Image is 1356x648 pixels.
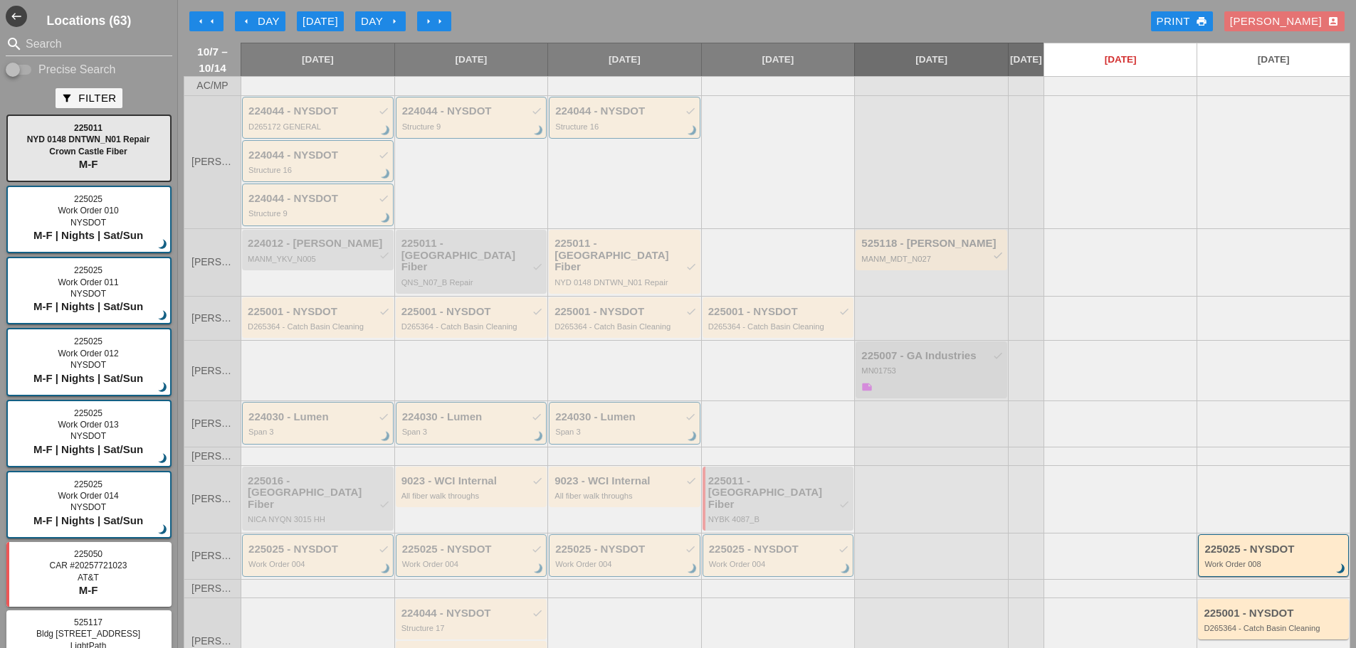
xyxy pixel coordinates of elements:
[555,411,696,423] div: 224030 - Lumen
[402,122,543,131] div: Structure 9
[38,63,116,77] label: Precise Search
[838,543,849,555] i: check
[248,122,389,131] div: D265172 GENERAL
[1204,560,1345,568] div: Work Order 008
[378,211,394,226] i: brightness_3
[1204,607,1345,620] div: 225001 - NYSDOT
[196,80,228,91] span: AC/MP
[6,61,172,78] div: Enable Precise search to match search terms exactly.
[401,624,544,632] div: Structure 17
[33,514,143,526] span: M-F | Nights | Sat/Sun
[79,584,98,596] span: M-F
[378,123,394,139] i: brightness_3
[191,494,233,504] span: [PERSON_NAME]
[248,238,390,250] div: 224012 - [PERSON_NAME]
[248,322,390,331] div: D265364 - Catch Basin Cleaning
[191,43,233,76] span: 10/7 – 10/14
[191,551,233,561] span: [PERSON_NAME]
[378,543,389,555] i: check
[74,549,103,559] span: 225050
[532,475,543,487] i: check
[1009,43,1044,76] a: [DATE]
[685,411,696,423] i: check
[191,636,233,647] span: [PERSON_NAME]
[555,492,697,500] div: All fiber walk throughs
[1204,624,1345,632] div: D265364 - Catch Basin Cleaning
[555,543,696,556] div: 225025 - NYSDOT
[191,583,233,594] span: [PERSON_NAME]
[839,306,850,317] i: check
[74,194,103,204] span: 225025
[531,429,547,445] i: brightness_3
[555,105,696,117] div: 224044 - NYSDOT
[191,156,233,167] span: [PERSON_NAME]
[548,43,701,76] a: [DATE]
[1151,11,1213,31] a: Print
[531,543,542,555] i: check
[555,306,697,318] div: 225001 - NYSDOT
[378,411,389,423] i: check
[708,475,851,511] div: 225011 - [GEOGRAPHIC_DATA] Fiber
[402,411,543,423] div: 224030 - Lumen
[378,149,389,161] i: check
[1224,11,1345,31] button: [PERSON_NAME]
[401,238,544,273] div: 225011 - [GEOGRAPHIC_DATA] Fiber
[861,238,1004,250] div: 525118 - [PERSON_NAME]
[555,238,697,273] div: 225011 - [GEOGRAPHIC_DATA] Fiber
[417,11,451,31] button: Move Ahead 1 Week
[1230,14,1339,30] div: [PERSON_NAME]
[685,105,696,117] i: check
[555,278,697,287] div: NYD 0148 DNTWN_N01 Repair
[1333,561,1349,577] i: brightness_3
[58,491,118,501] span: Work Order 014
[191,257,233,267] span: [PERSON_NAME]
[1196,16,1207,27] i: print
[195,16,206,27] i: arrow_left
[531,411,542,423] i: check
[191,451,233,462] span: [PERSON_NAME]
[155,308,171,324] i: brightness_3
[861,350,1004,362] div: 225007 - GA Industries
[355,11,406,31] button: Day
[401,475,544,487] div: 9023 - WCI Internal
[74,617,103,627] span: 525117
[861,381,873,393] i: note
[70,502,106,512] span: NYSDOT
[1157,14,1207,30] div: Print
[401,278,544,287] div: QNS_N07_B Repair
[248,166,389,174] div: Structure 16
[401,607,544,620] div: 224044 - NYSDOT
[50,561,127,570] span: CAR #20257721023
[78,573,99,583] span: AT&T
[555,427,696,436] div: Span 3
[685,475,697,487] i: check
[378,429,394,445] i: brightness_3
[248,149,389,161] div: 224044 - NYSDOT
[555,322,697,331] div: D265364 - Catch Basin Cleaning
[861,366,1004,375] div: MN01753
[74,479,103,489] span: 225025
[74,336,103,346] span: 225025
[402,560,543,568] div: Work Order 004
[423,16,434,27] i: arrow_right
[248,306,390,318] div: 225001 - NYSDOT
[58,277,118,287] span: Work Order 011
[708,306,851,318] div: 225001 - NYSDOT
[855,43,1008,76] a: [DATE]
[155,380,171,395] i: brightness_3
[402,427,543,436] div: Span 3
[378,561,394,577] i: brightness_3
[248,411,389,423] div: 224030 - Lumen
[189,11,224,31] button: Move Back 1 Week
[58,420,118,430] span: Work Order 013
[33,372,143,384] span: M-F | Nights | Sat/Sun
[401,492,544,500] div: All fiber walk throughs
[434,16,446,27] i: arrow_right
[992,250,1004,261] i: check
[839,499,850,510] i: check
[685,543,696,555] i: check
[74,408,103,418] span: 225025
[206,16,218,27] i: arrow_left
[36,629,140,639] span: Bldg [STREET_ADDRESS]
[6,36,23,53] i: search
